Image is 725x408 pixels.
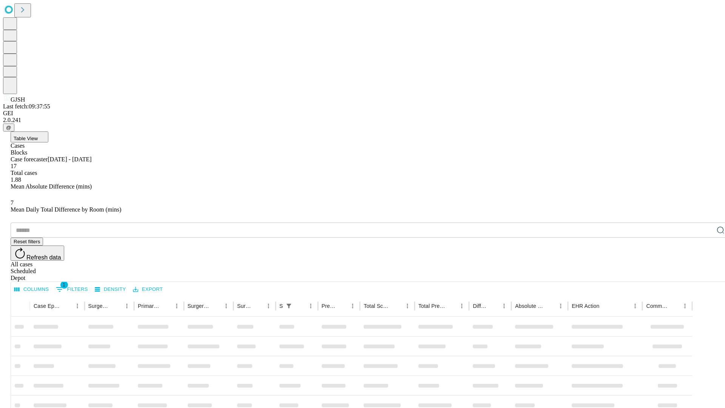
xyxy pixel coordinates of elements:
span: @ [6,125,11,130]
button: Sort [253,301,263,311]
span: Refresh data [26,254,61,261]
div: 2.0.241 [3,117,722,124]
span: Total cases [11,170,37,176]
button: Menu [630,301,640,311]
button: Sort [337,301,347,311]
button: Menu [555,301,566,311]
button: Sort [669,301,680,311]
span: 17 [11,163,17,169]
div: Scheduled In Room Duration [279,303,283,309]
button: Menu [499,301,509,311]
button: Menu [221,301,231,311]
button: Sort [62,301,72,311]
div: Total Predicted Duration [418,303,446,309]
span: [DATE] - [DATE] [48,156,91,162]
div: Surgery Date [237,303,252,309]
button: Table View [11,131,48,142]
div: Primary Service [138,303,160,309]
button: @ [3,124,14,131]
div: Comments [646,303,668,309]
button: Export [131,284,165,295]
span: Mean Daily Total Difference by Room (mins) [11,206,121,213]
button: Menu [347,301,358,311]
button: Show filters [54,283,90,295]
div: Difference [473,303,487,309]
button: Menu [171,301,182,311]
button: Density [93,284,128,295]
button: Sort [392,301,402,311]
button: Sort [295,301,305,311]
div: Predicted In Room Duration [322,303,336,309]
span: Reset filters [14,239,40,244]
button: Reset filters [11,238,43,246]
button: Sort [488,301,499,311]
button: Sort [545,301,555,311]
button: Select columns [12,284,51,295]
span: GJSH [11,96,25,103]
button: Menu [402,301,413,311]
div: Absolute Difference [515,303,544,309]
div: Surgery Name [188,303,210,309]
button: Sort [111,301,122,311]
button: Menu [263,301,274,311]
div: EHR Action [572,303,599,309]
div: GEI [3,110,722,117]
div: Case Epic Id [34,303,61,309]
span: Table View [14,136,38,141]
button: Menu [680,301,690,311]
span: Mean Absolute Difference (mins) [11,183,92,190]
button: Sort [210,301,221,311]
button: Sort [600,301,611,311]
span: Case forecaster [11,156,48,162]
button: Sort [161,301,171,311]
button: Menu [305,301,316,311]
span: 1.88 [11,176,21,183]
button: Show filters [284,301,294,311]
span: 7 [11,199,14,206]
div: Total Scheduled Duration [364,303,391,309]
div: Surgeon Name [88,303,110,309]
button: Menu [122,301,132,311]
button: Refresh data [11,246,64,261]
button: Menu [72,301,83,311]
div: 1 active filter [284,301,294,311]
span: 1 [60,281,68,289]
button: Menu [457,301,467,311]
button: Sort [446,301,457,311]
span: Last fetch: 09:37:55 [3,103,50,110]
